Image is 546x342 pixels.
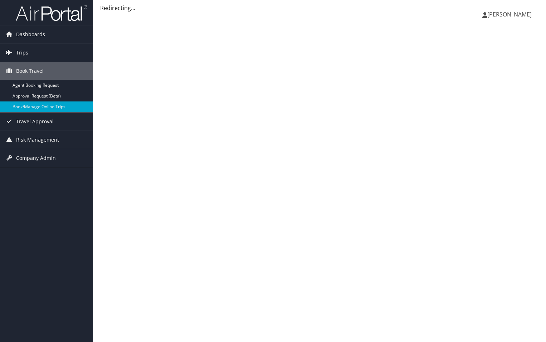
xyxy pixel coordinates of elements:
[487,10,532,18] span: [PERSON_NAME]
[100,4,539,12] div: Redirecting...
[16,5,87,22] img: airportal-logo.png
[16,149,56,167] span: Company Admin
[16,25,45,43] span: Dashboards
[482,4,539,25] a: [PERSON_NAME]
[16,62,44,80] span: Book Travel
[16,131,59,149] span: Risk Management
[16,44,28,62] span: Trips
[16,113,54,130] span: Travel Approval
